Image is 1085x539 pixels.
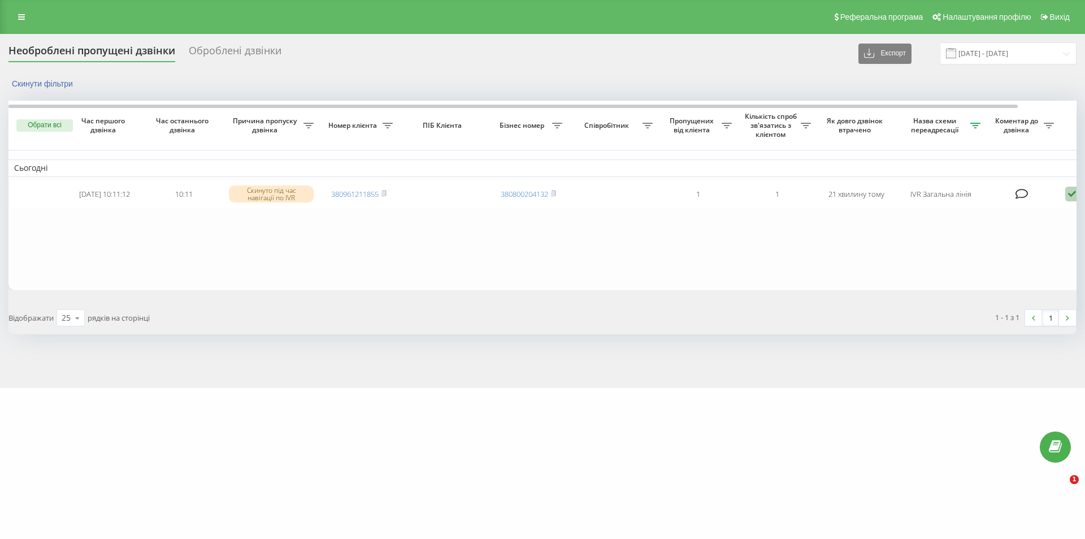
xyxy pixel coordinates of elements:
[74,117,135,134] span: Час першого дзвінка
[1050,12,1070,21] span: Вихід
[664,117,722,134] span: Пропущених від клієнта
[229,186,314,202] div: Скинуто під час навігації по IVR
[743,112,801,139] span: Кількість спроб зв'язатись з клієнтом
[408,121,479,130] span: ПІБ Клієнта
[189,45,281,62] div: Оброблені дзвінки
[840,12,923,21] span: Реферальна програма
[995,312,1019,323] div: 1 - 1 з 1
[144,179,223,209] td: 10:11
[8,313,54,323] span: Відображати
[817,179,896,209] td: 21 хвилину тому
[858,44,912,64] button: Експорт
[88,313,150,323] span: рядків на сторінці
[896,179,986,209] td: IVR Загальна лінія
[8,45,175,62] div: Необроблені пропущені дзвінки
[153,117,214,134] span: Час останнього дзвінка
[494,121,552,130] span: Бізнес номер
[943,12,1031,21] span: Налаштування профілю
[62,312,71,324] div: 25
[901,117,970,134] span: Назва схеми переадресації
[65,179,144,209] td: [DATE] 10:11:12
[229,117,303,134] span: Причина пропуску дзвінка
[992,117,1044,134] span: Коментар до дзвінка
[331,189,379,199] a: 380961211855
[658,179,737,209] td: 1
[737,179,817,209] td: 1
[826,117,887,134] span: Як довго дзвінок втрачено
[574,121,643,130] span: Співробітник
[16,119,73,132] button: Обрати всі
[1042,310,1059,326] a: 1
[8,79,79,89] button: Скинути фільтри
[1070,475,1079,484] span: 1
[501,189,548,199] a: 380800204132
[325,121,383,130] span: Номер клієнта
[1047,475,1074,502] iframe: Intercom live chat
